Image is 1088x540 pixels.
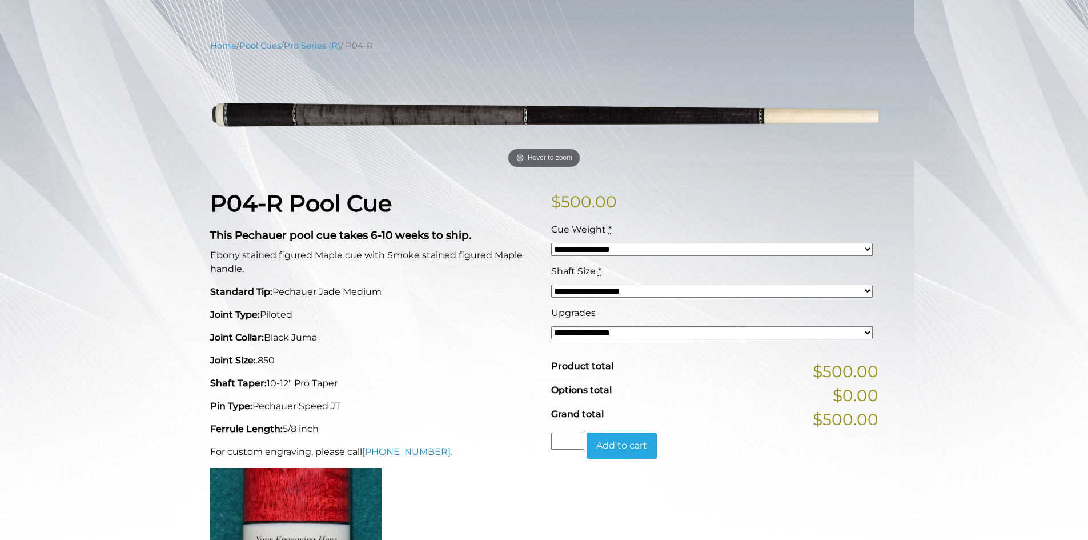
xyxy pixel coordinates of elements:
[551,192,561,211] span: $
[598,266,601,277] abbr: required
[210,285,537,299] p: Pechauer Jade Medium
[813,359,878,383] span: $500.00
[833,383,878,407] span: $0.00
[210,286,272,297] strong: Standard Tip:
[210,378,267,389] strong: Shaft Taper:
[210,332,264,343] strong: Joint Collar:
[551,307,596,318] span: Upgrades
[608,224,612,235] abbr: required
[210,331,537,345] p: Black Juma
[551,266,596,277] span: Shaft Size
[210,229,471,242] strong: This Pechauer pool cue takes 6-10 weeks to ship.
[210,309,260,320] strong: Joint Type:
[362,446,452,457] a: [PHONE_NUMBER].
[551,385,612,395] span: Options total
[551,224,606,235] span: Cue Weight
[210,39,878,52] nav: Breadcrumb
[551,409,604,419] span: Grand total
[551,361,613,371] span: Product total
[210,308,537,322] p: Piloted
[210,41,236,51] a: Home
[210,445,537,459] p: For custom engraving, please call
[210,422,537,436] p: 5/8 inch
[210,423,283,434] strong: Ferrule Length:
[210,61,878,172] a: Hover to zoom
[210,355,256,366] strong: Joint Size:
[551,192,617,211] bdi: 500.00
[813,407,878,431] span: $500.00
[210,354,537,367] p: .850
[587,433,657,459] button: Add to cart
[210,377,537,390] p: 10-12" Pro Taper
[210,189,392,217] strong: P04-R Pool Cue
[551,433,584,450] input: Product quantity
[210,61,878,172] img: P04-N.png
[284,41,340,51] a: Pro Series (R)
[210,401,252,411] strong: Pin Type:
[239,41,281,51] a: Pool Cues
[210,399,537,413] p: Pechauer Speed JT
[210,249,537,276] p: Ebony stained figured Maple cue with Smoke stained figured Maple handle.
